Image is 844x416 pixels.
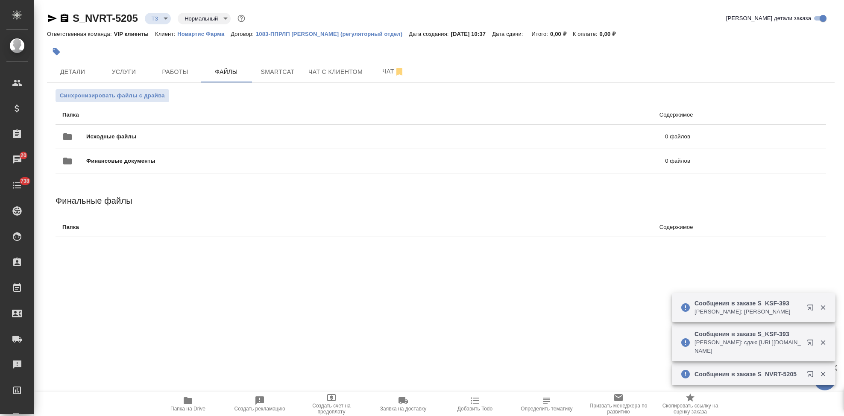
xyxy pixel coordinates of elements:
[47,13,57,23] button: Скопировать ссылку для ЯМессенджера
[145,13,171,24] div: ТЗ
[695,330,801,338] p: Сообщения в заказе S_KSF-393
[814,370,832,378] button: Закрыть
[114,31,155,37] p: VIP клиенты
[369,111,693,119] p: Содержимое
[814,304,832,311] button: Закрыть
[492,31,525,37] p: Дата сдачи:
[103,67,144,77] span: Услуги
[410,157,690,165] p: 0 файлов
[59,13,70,23] button: Скопировать ссылку
[695,308,801,316] p: [PERSON_NAME]: [PERSON_NAME]
[695,370,801,378] p: Сообщения в заказе S_NVRT-5205
[814,339,832,346] button: Закрыть
[62,223,369,231] p: Папка
[802,299,822,319] button: Открыть в новой вкладке
[573,31,600,37] p: К оплате:
[177,31,231,37] p: Новартис Фарма
[177,30,231,37] a: Новартис Фарма
[15,151,32,160] span: 20
[695,338,801,355] p: [PERSON_NAME]: сдаю [URL][DOMAIN_NAME]
[60,91,165,100] span: Синхронизировать файлы с драйва
[394,67,404,77] svg: Отписаться
[52,67,93,77] span: Детали
[256,30,409,37] a: 1083-ППРЛП [PERSON_NAME] (регуляторный отдел)
[62,111,369,119] p: Папка
[86,157,410,165] span: Финансовые документы
[56,89,169,102] button: Синхронизировать файлы с драйва
[726,14,811,23] span: [PERSON_NAME] детали заказа
[231,31,256,37] p: Договор:
[256,31,409,37] p: 1083-ППРЛП [PERSON_NAME] (регуляторный отдел)
[57,126,78,147] button: folder
[155,67,196,77] span: Работы
[57,151,78,171] button: folder
[308,67,363,77] span: Чат с клиентом
[802,366,822,386] button: Открыть в новой вкладке
[47,42,66,61] button: Добавить тэг
[600,31,622,37] p: 0,00 ₽
[155,31,177,37] p: Клиент:
[550,31,573,37] p: 0,00 ₽
[47,31,114,37] p: Ответственная команда:
[401,132,690,141] p: 0 файлов
[178,13,231,24] div: ТЗ
[182,15,220,22] button: Нормальный
[2,175,32,196] a: 738
[695,299,801,308] p: Сообщения в заказе S_KSF-393
[56,196,132,205] span: Финальные файлы
[236,13,247,24] button: Доп статусы указывают на важность/срочность заказа
[451,31,492,37] p: [DATE] 10:37
[373,66,414,77] span: Чат
[257,67,298,77] span: Smartcat
[2,149,32,170] a: 20
[86,132,401,141] span: Исходные файлы
[802,334,822,354] button: Открыть в новой вкладке
[73,12,138,24] a: S_NVRT-5205
[149,15,161,22] button: ТЗ
[369,223,693,231] p: Содержимое
[532,31,550,37] p: Итого:
[15,177,35,185] span: 738
[409,31,451,37] p: Дата создания:
[206,67,247,77] span: Файлы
